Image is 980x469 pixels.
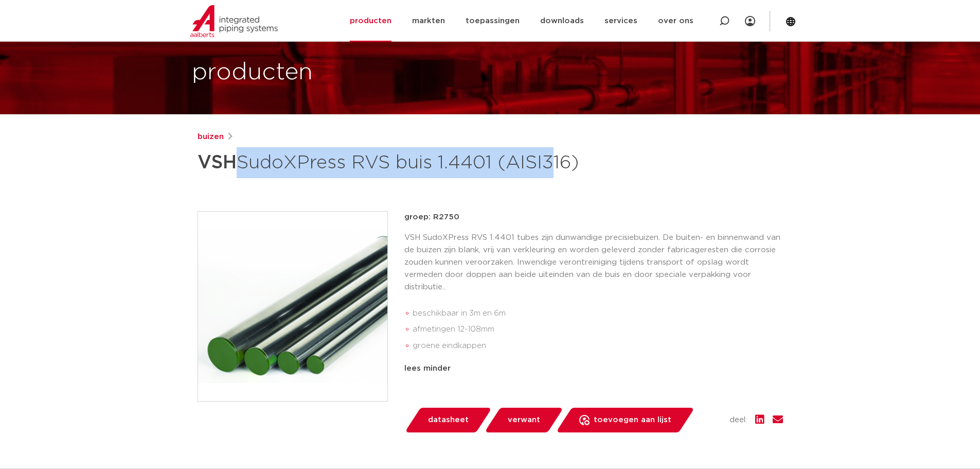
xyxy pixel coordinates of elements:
[428,412,469,428] span: datasheet
[404,211,783,223] p: groep: R2750
[192,56,313,89] h1: producten
[404,232,783,293] p: VSH SudoXPress RVS 1.4401 tubes zijn dunwandige precisiebuizen. De buiten- en binnenwand van de b...
[198,153,237,172] strong: VSH
[198,212,387,401] img: Product Image for VSH SudoXPress RVS buis 1.4401 (AISI316)
[413,305,783,322] li: beschikbaar in 3m en 6m
[404,408,492,432] a: datasheet
[198,147,584,178] h1: SudoXPress RVS buis 1.4401 (AISI316)
[594,412,671,428] span: toevoegen aan lijst
[404,362,783,375] div: lees minder
[484,408,563,432] a: verwant
[508,412,540,428] span: verwant
[729,414,747,426] span: deel:
[413,338,783,354] li: groene eindkappen
[413,321,783,338] li: afmetingen 12-108mm
[198,131,224,143] a: buizen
